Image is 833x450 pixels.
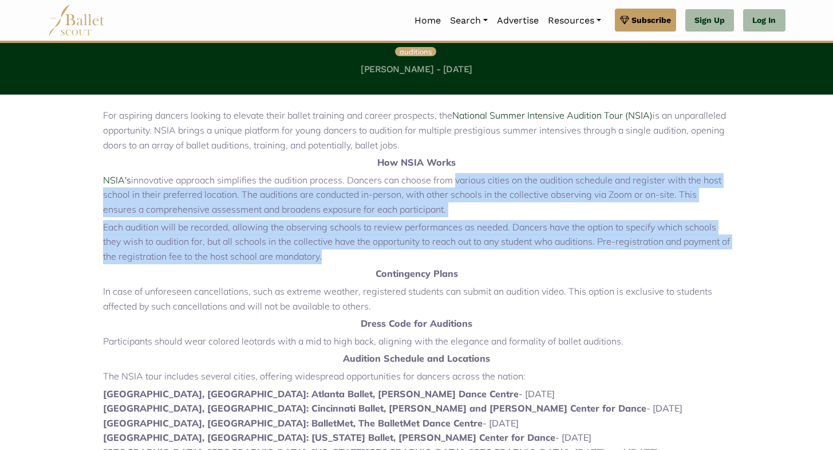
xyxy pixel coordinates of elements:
[377,156,456,168] strong: How NSIA Works
[620,14,629,26] img: gem.svg
[103,173,731,217] p: innovative approach simplifies the audition process. Dancers can choose from various cities on th...
[743,9,785,32] a: Log In
[631,14,671,26] span: Subscribe
[543,9,606,33] a: Resources
[452,109,653,121] a: National Summer Intensive Audition Tour (NSIA)
[103,416,731,431] li: - [DATE]
[103,174,131,186] a: NSIA's
[395,45,436,57] a: auditions
[410,9,445,33] a: Home
[103,284,731,314] p: In case of unforeseen cancellations, such as extreme weather, registered students can submit an a...
[103,388,519,400] strong: [GEOGRAPHIC_DATA], [GEOGRAPHIC_DATA]: Atlanta Ballet, [PERSON_NAME] Dance Centre
[103,432,555,443] strong: [GEOGRAPHIC_DATA], [GEOGRAPHIC_DATA]: [US_STATE] Ballet, [PERSON_NAME] Center for Dance
[361,318,472,329] strong: Dress Code for Auditions
[685,9,734,32] a: Sign Up
[400,47,432,56] span: auditions
[615,9,676,32] a: Subscribe
[103,220,731,264] p: Each audition will be recorded, allowing the observing schools to review performances as needed. ...
[103,334,731,349] p: Participants should wear colored leotards with a mid to high back, aligning with the elegance and...
[53,64,781,76] h5: [PERSON_NAME] - [DATE]
[103,431,731,445] li: - [DATE]
[103,417,483,429] strong: [GEOGRAPHIC_DATA], [GEOGRAPHIC_DATA]: BalletMet, The BalletMet Dance Centre
[103,402,646,414] strong: [GEOGRAPHIC_DATA], [GEOGRAPHIC_DATA]: Cincinnati Ballet, [PERSON_NAME] and [PERSON_NAME] Center f...
[343,353,490,364] strong: Audition Schedule and Locations
[103,369,731,384] p: The NSIA tour includes several cities, offering widespread opportunities for dancers across the n...
[492,9,543,33] a: Advertise
[103,401,731,416] li: - [DATE]
[445,9,492,33] a: Search
[103,387,731,402] li: - [DATE]
[376,268,458,279] strong: Contingency Plans
[103,108,731,152] p: For aspiring dancers looking to elevate their ballet training and career prospects, the is an unp...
